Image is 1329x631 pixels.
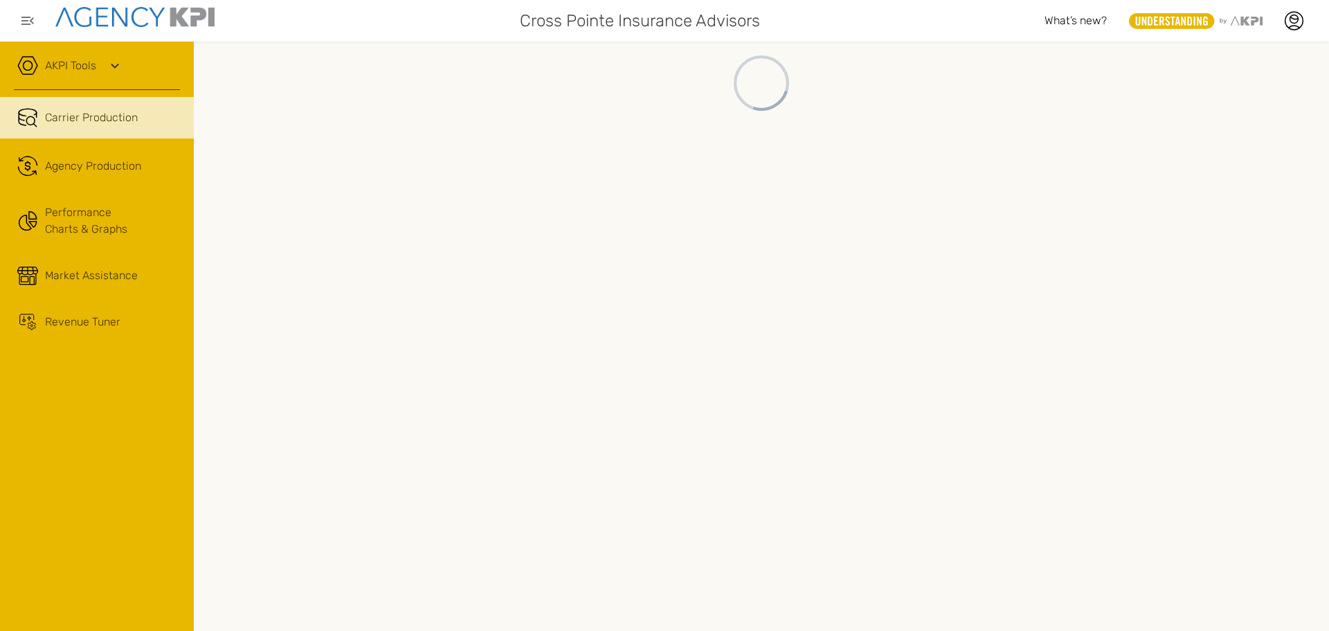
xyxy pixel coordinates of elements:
img: agencykpi-logo-550x69-2d9e3fa8.png [55,7,215,27]
span: Cross Pointe Insurance Advisors [520,8,760,33]
a: AKPI Tools [45,57,96,74]
div: Market Assistance [45,267,138,284]
div: Revenue Tuner [45,314,120,330]
div: Agency Production [45,158,141,175]
span: What’s new? [1045,14,1107,27]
